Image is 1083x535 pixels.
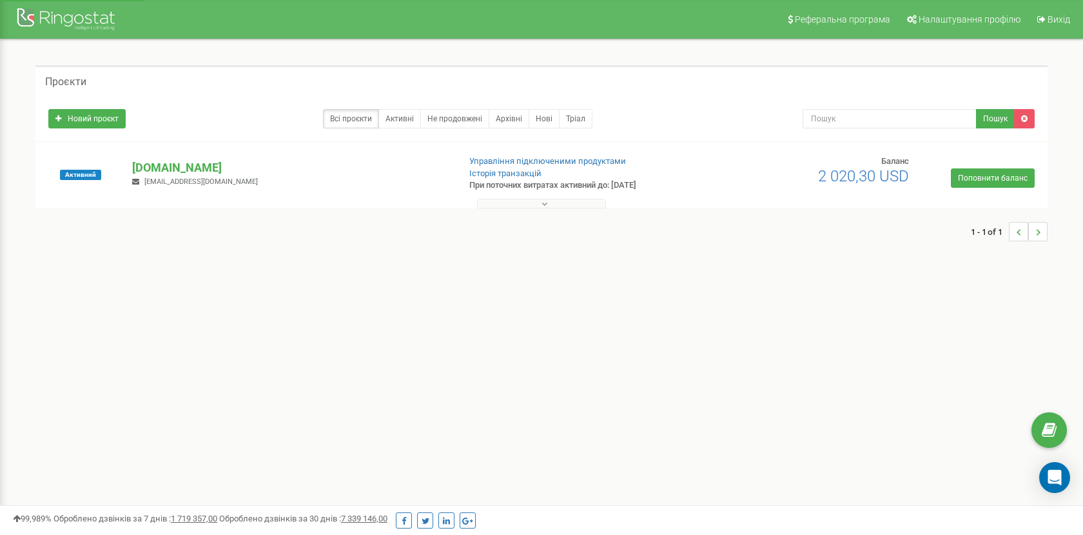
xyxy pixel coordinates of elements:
h5: Проєкти [45,76,86,88]
a: Тріал [559,109,592,128]
span: Баланс [881,156,909,166]
a: Історія транзакцій [469,168,541,178]
span: Налаштування профілю [919,14,1020,25]
a: Управління підключеними продуктами [469,156,626,166]
button: Пошук [976,109,1015,128]
span: Активний [60,170,101,180]
a: Активні [378,109,421,128]
p: [DOMAIN_NAME] [132,159,448,176]
span: [EMAIL_ADDRESS][DOMAIN_NAME] [144,177,258,186]
span: Вихід [1048,14,1070,25]
a: Архівні [489,109,529,128]
span: Оброблено дзвінків за 7 днів : [54,514,217,523]
input: Пошук [803,109,977,128]
span: 1 - 1 of 1 [971,222,1009,241]
span: Оброблено дзвінків за 30 днів : [219,514,387,523]
u: 7 339 146,00 [341,514,387,523]
nav: ... [971,209,1048,254]
u: 1 719 357,00 [171,514,217,523]
div: Open Intercom Messenger [1039,462,1070,493]
p: При поточних витратах активний до: [DATE] [469,179,701,192]
span: 99,989% [13,514,52,523]
a: Нові [529,109,560,128]
span: 2 020,30 USD [818,167,909,185]
a: Поповнити баланс [951,168,1035,188]
a: Новий проєкт [48,109,126,128]
a: Не продовжені [420,109,489,128]
span: Реферальна програма [795,14,890,25]
a: Всі проєкти [323,109,379,128]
